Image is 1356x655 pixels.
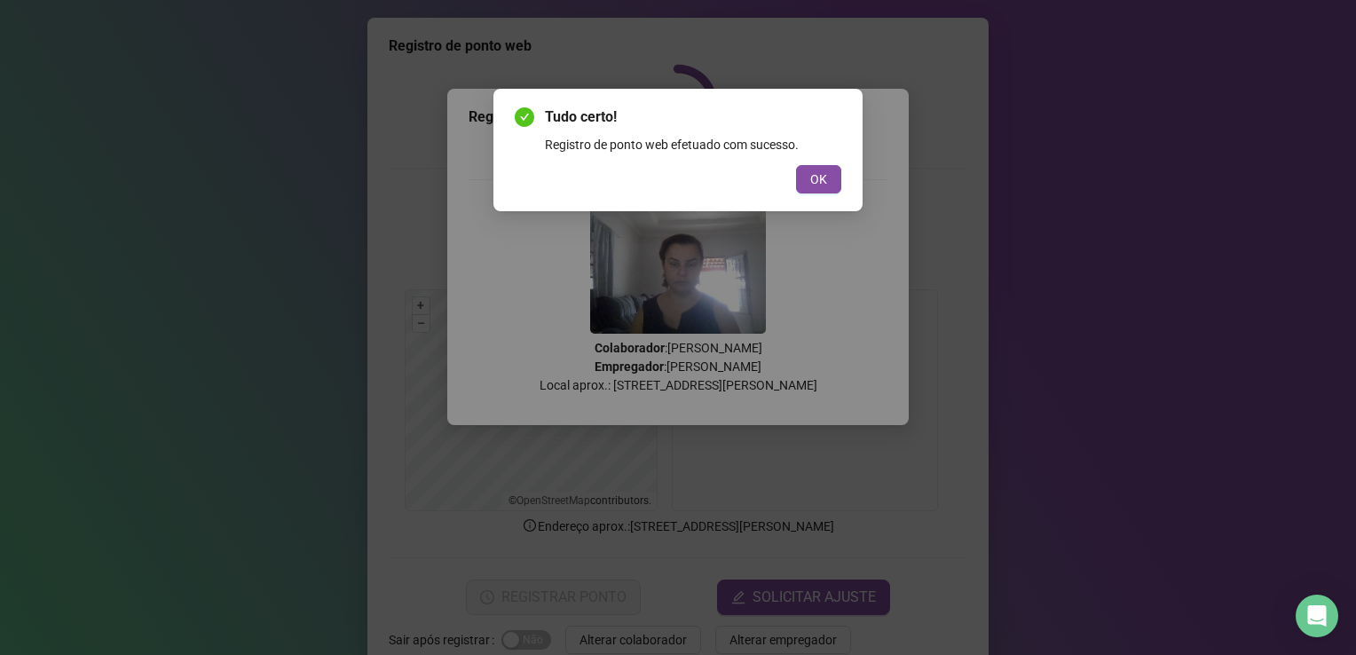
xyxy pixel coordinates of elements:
[545,135,841,154] div: Registro de ponto web efetuado com sucesso.
[515,107,534,127] span: check-circle
[545,107,841,128] span: Tudo certo!
[810,170,827,189] span: OK
[1296,595,1338,637] div: Open Intercom Messenger
[796,165,841,193] button: OK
